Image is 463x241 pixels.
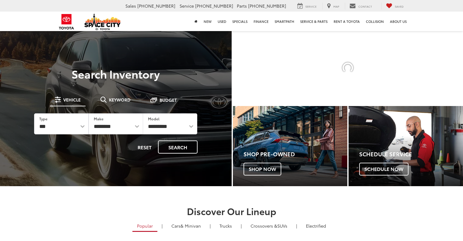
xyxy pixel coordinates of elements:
[359,163,409,175] span: Schedule Now
[55,12,78,32] img: Toyota
[148,116,160,121] label: Model
[251,12,272,31] a: Finance
[295,223,299,229] li: |
[180,3,194,9] span: Service
[109,97,131,102] span: Keyword
[233,106,347,186] a: Shop Pre-Owned Shop Now
[63,97,81,102] span: Vehicle
[39,116,47,121] label: Type
[160,223,164,229] li: |
[237,3,247,9] span: Parts
[233,106,347,186] div: Toyota
[17,206,446,216] h2: Discover Our Lineup
[84,13,121,30] img: Space City Toyota
[272,12,297,31] a: SmartPath
[26,68,206,80] h3: Search Inventory
[395,4,404,8] span: Saved
[333,4,339,8] span: Map
[293,3,321,9] a: Service
[387,12,410,31] a: About Us
[239,223,243,229] li: |
[132,140,157,154] button: Reset
[160,98,177,102] span: Budget
[251,223,277,229] span: Crossovers &
[305,4,317,8] span: Service
[322,3,344,9] a: Map
[229,12,251,31] a: Specials
[349,106,463,186] a: Schedule Service Schedule Now
[181,223,201,229] span: & Minivan
[301,221,331,231] a: Electrified
[208,223,212,229] li: |
[331,12,363,31] a: Rent a Toyota
[125,3,136,9] span: Sales
[158,140,198,154] button: Search
[215,221,237,231] a: Trucks
[244,151,347,157] h4: Shop Pre-Owned
[137,3,175,9] span: [PHONE_NUMBER]
[359,151,463,157] h4: Schedule Service
[167,221,205,231] a: Cars
[195,3,233,9] span: [PHONE_NUMBER]
[246,221,292,231] a: SUVs
[297,12,331,31] a: Service & Parts
[215,12,229,31] a: Used
[349,106,463,186] div: Toyota
[381,3,408,9] a: My Saved Vehicles
[94,116,103,121] label: Make
[358,4,372,8] span: Contact
[248,3,286,9] span: [PHONE_NUMBER]
[191,12,201,31] a: Home
[345,3,377,9] a: Contact
[363,12,387,31] a: Collision
[244,163,281,175] span: Shop Now
[201,12,215,31] a: New
[132,221,157,232] a: Popular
